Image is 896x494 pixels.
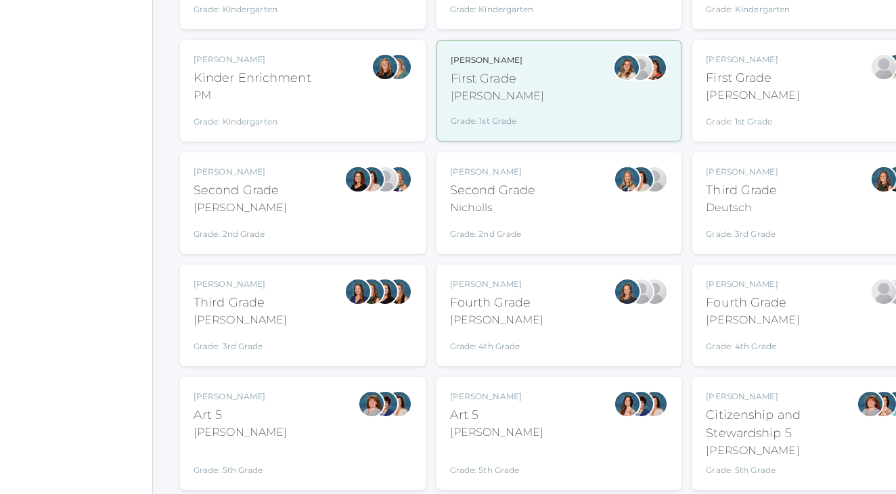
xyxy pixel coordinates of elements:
[706,312,799,328] div: [PERSON_NAME]
[372,278,399,305] div: Katie Watters
[706,464,857,476] div: Grade: 5th Grade
[194,53,311,66] div: [PERSON_NAME]
[194,109,311,128] div: Grade: Kindergarten
[706,278,799,290] div: [PERSON_NAME]
[641,278,668,305] div: Heather Porter
[194,424,287,441] div: [PERSON_NAME]
[450,312,543,328] div: [PERSON_NAME]
[358,166,385,193] div: Cari Burke
[194,69,311,87] div: Kinder Enrichment
[706,181,778,200] div: Third Grade
[627,166,654,193] div: Cari Burke
[385,278,412,305] div: Juliana Fowler
[706,334,799,353] div: Grade: 4th Grade
[194,446,287,476] div: Grade: 5th Grade
[385,53,412,81] div: Maureen Doyle
[194,334,287,353] div: Grade: 3rd Grade
[451,88,544,104] div: [PERSON_NAME]
[194,87,311,104] div: PM
[372,390,399,418] div: Carolyn Sugimoto
[706,390,857,403] div: [PERSON_NAME]
[358,278,385,305] div: Andrea Deutsch
[450,294,543,312] div: Fourth Grade
[450,166,535,178] div: [PERSON_NAME]
[451,70,544,88] div: First Grade
[706,109,799,128] div: Grade: 1st Grade
[450,278,543,290] div: [PERSON_NAME]
[372,53,399,81] div: Nicole Dean
[627,278,654,305] div: Lydia Chaffin
[641,166,668,193] div: Sarah Armstrong
[451,110,544,127] div: Grade: 1st Grade
[385,166,412,193] div: Courtney Nicholls
[194,200,287,216] div: [PERSON_NAME]
[627,54,654,81] div: Jaimie Watson
[614,278,641,305] div: Ellie Bradley
[706,53,799,66] div: [PERSON_NAME]
[194,166,287,178] div: [PERSON_NAME]
[640,54,667,81] div: Heather Wallock
[194,294,287,312] div: Third Grade
[450,424,543,441] div: [PERSON_NAME]
[706,294,799,312] div: Fourth Grade
[450,200,535,216] div: Nicholls
[344,166,372,193] div: Emily Balli
[385,390,412,418] div: Cari Burke
[194,406,287,424] div: Art 5
[641,390,668,418] div: Cari Burke
[194,278,287,290] div: [PERSON_NAME]
[450,390,543,403] div: [PERSON_NAME]
[706,443,857,459] div: [PERSON_NAME]
[706,200,778,216] div: Deutsch
[450,181,535,200] div: Second Grade
[194,390,287,403] div: [PERSON_NAME]
[451,54,544,66] div: [PERSON_NAME]
[614,390,641,418] div: Rebecca Salazar
[706,221,778,240] div: Grade: 3rd Grade
[358,390,385,418] div: Sarah Bence
[706,87,799,104] div: [PERSON_NAME]
[450,221,535,240] div: Grade: 2nd Grade
[857,390,884,418] div: Sarah Bence
[706,69,799,87] div: First Grade
[372,166,399,193] div: Sarah Armstrong
[614,166,641,193] div: Courtney Nicholls
[194,221,287,240] div: Grade: 2nd Grade
[627,390,654,418] div: Carolyn Sugimoto
[613,54,640,81] div: Liv Barber
[450,446,543,476] div: Grade: 5th Grade
[706,166,778,178] div: [PERSON_NAME]
[194,312,287,328] div: [PERSON_NAME]
[194,181,287,200] div: Second Grade
[706,406,857,443] div: Citizenship and Stewardship 5
[344,278,372,305] div: Lori Webster
[450,334,543,353] div: Grade: 4th Grade
[450,406,543,424] div: Art 5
